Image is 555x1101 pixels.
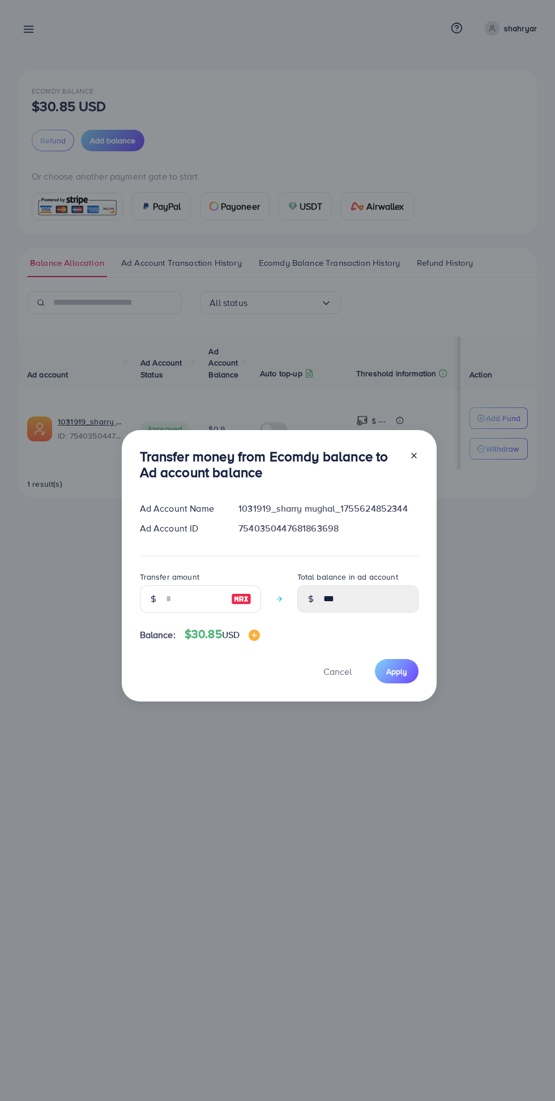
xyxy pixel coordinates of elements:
iframe: Chat [507,1050,547,1093]
button: Apply [375,659,419,683]
label: Transfer amount [140,571,199,583]
div: 1031919_sharry mughal_1755624852344 [229,502,427,515]
div: Ad Account Name [131,502,230,515]
img: image [231,592,251,606]
span: USD [222,628,240,641]
h3: Transfer money from Ecomdy balance to Ad account balance [140,448,400,481]
div: Ad Account ID [131,522,230,535]
span: Apply [386,666,407,677]
button: Cancel [309,659,366,683]
div: 7540350447681863698 [229,522,427,535]
img: image [249,630,260,641]
h4: $30.85 [185,627,260,641]
span: Balance: [140,628,176,641]
label: Total balance in ad account [297,571,398,583]
span: Cancel [323,665,352,678]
